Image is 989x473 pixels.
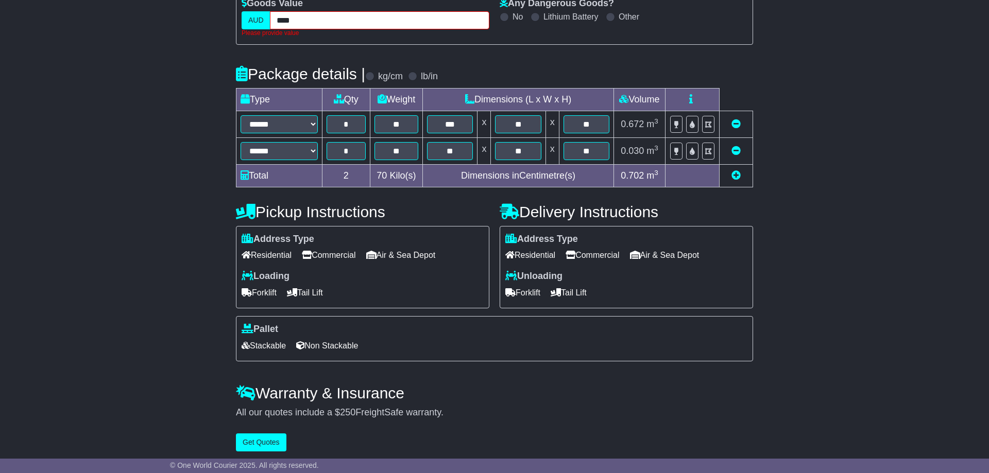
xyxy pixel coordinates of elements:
span: © One World Courier 2025. All rights reserved. [170,461,319,469]
a: Remove this item [731,119,741,129]
sup: 3 [654,117,658,125]
span: Air & Sea Depot [630,247,700,263]
td: Type [236,88,322,111]
span: Non Stackable [296,338,358,354]
label: AUD [242,11,270,29]
span: Commercial [566,247,619,263]
td: Weight [370,88,423,111]
label: Other [619,12,639,22]
h4: Delivery Instructions [500,203,753,220]
label: kg/cm [378,71,403,82]
span: Forklift [505,285,540,301]
label: Lithium Battery [543,12,599,22]
td: Dimensions (L x W x H) [423,88,614,111]
span: Tail Lift [287,285,323,301]
label: lb/in [421,71,438,82]
label: Unloading [505,271,562,282]
h4: Warranty & Insurance [236,384,753,401]
button: Get Quotes [236,433,286,451]
span: m [646,170,658,181]
sup: 3 [654,169,658,177]
span: 70 [377,170,387,181]
sup: 3 [654,144,658,152]
td: Volume [613,88,665,111]
span: Air & Sea Depot [366,247,436,263]
span: Tail Lift [551,285,587,301]
span: m [646,146,658,156]
span: 0.672 [621,119,644,129]
span: 0.702 [621,170,644,181]
label: Address Type [242,234,314,245]
label: Address Type [505,234,578,245]
td: x [545,111,559,137]
a: Add new item [731,170,741,181]
span: Residential [505,247,555,263]
h4: Package details | [236,65,365,82]
td: Qty [322,88,370,111]
td: Kilo(s) [370,164,423,187]
label: No [513,12,523,22]
td: x [545,137,559,164]
div: Please provide value [242,29,489,37]
span: m [646,119,658,129]
td: x [478,137,491,164]
span: Stackable [242,338,286,354]
td: Total [236,164,322,187]
h4: Pickup Instructions [236,203,489,220]
span: Commercial [302,247,355,263]
td: x [478,111,491,137]
label: Pallet [242,324,278,335]
span: 0.030 [621,146,644,156]
label: Loading [242,271,289,282]
td: 2 [322,164,370,187]
span: Forklift [242,285,277,301]
span: Residential [242,247,292,263]
td: Dimensions in Centimetre(s) [423,164,614,187]
span: 250 [340,407,355,417]
div: All our quotes include a $ FreightSafe warranty. [236,407,753,418]
a: Remove this item [731,146,741,156]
